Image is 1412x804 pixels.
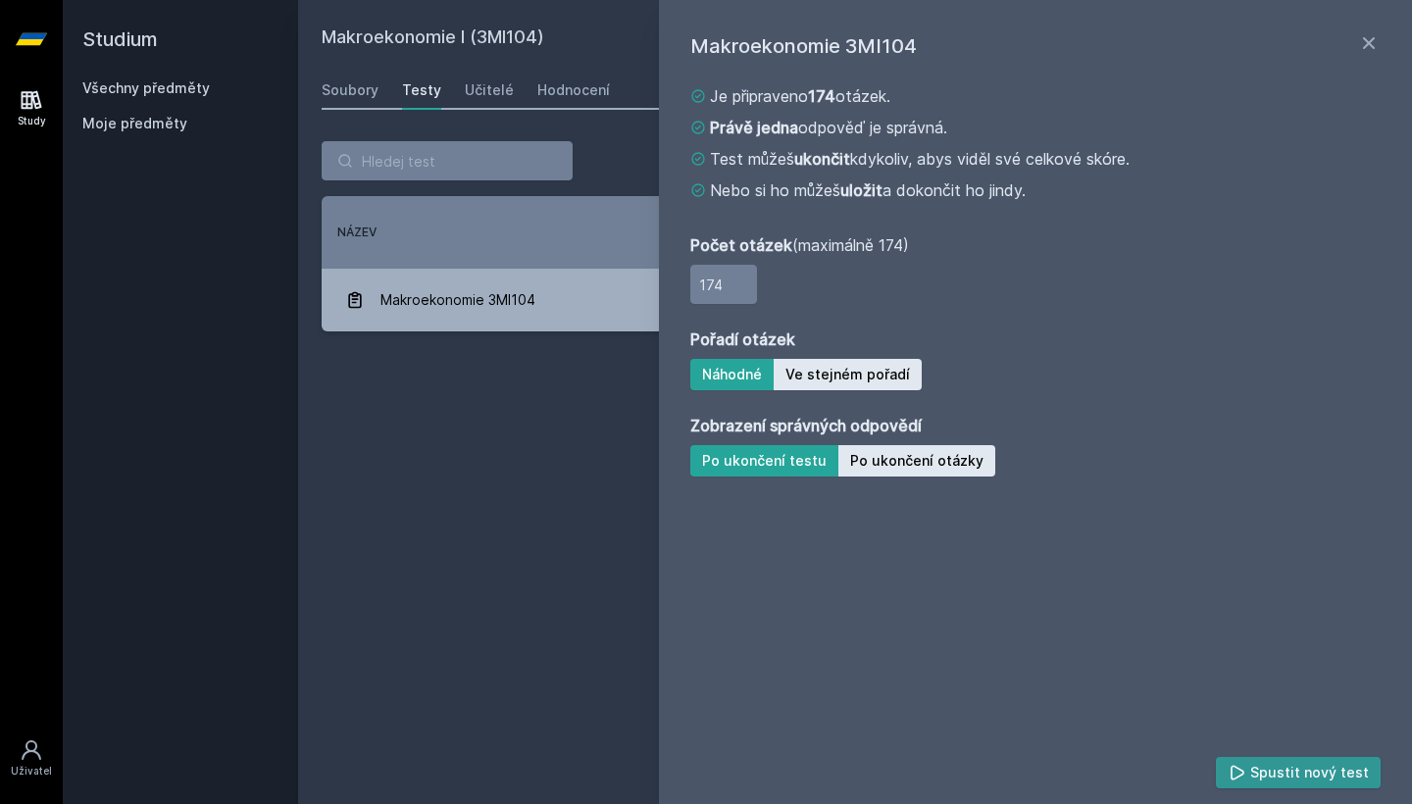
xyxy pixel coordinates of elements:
[710,118,798,137] strong: Právě jedna
[465,80,514,100] div: Učitelé
[82,114,187,133] span: Moje předměty
[402,80,441,100] div: Testy
[322,269,1388,331] a: Makroekonomie 3MI104 [DATE] 174
[337,224,377,241] button: Název
[690,233,909,257] span: (maximálně 174)
[690,327,795,351] strong: Pořadí otázek
[690,235,792,255] strong: Počet otázek
[322,71,378,110] a: Soubory
[322,80,378,100] div: Soubory
[18,114,46,128] div: Study
[840,180,882,200] strong: uložit
[710,147,1130,171] span: Test můžeš kdykoliv, abys viděl své celkové skóre.
[322,141,573,180] input: Hledej test
[402,71,441,110] a: Testy
[537,71,610,110] a: Hodnocení
[82,79,210,96] a: Všechny předměty
[710,178,1026,202] span: Nebo si ho můžeš a dokončit ho jindy.
[794,149,850,169] strong: ukončit
[537,80,610,100] div: Hodnocení
[465,71,514,110] a: Učitelé
[11,764,52,779] div: Uživatel
[4,729,59,788] a: Uživatel
[380,280,535,320] span: Makroekonomie 3MI104
[4,78,59,138] a: Study
[322,24,1169,55] h2: Makroekonomie I (3MI104)
[710,116,947,139] span: odpověď je správná.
